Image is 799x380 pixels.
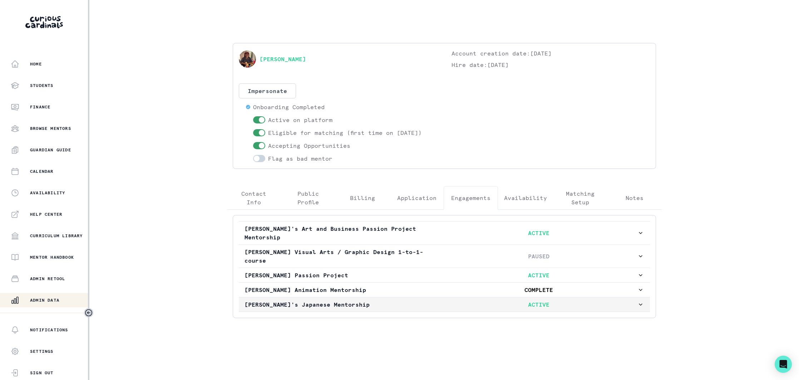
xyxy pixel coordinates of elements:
div: Open Intercom Messenger [775,356,792,373]
button: Impersonate [239,83,296,98]
p: Matching Setup [559,189,601,206]
p: Curriculum Library [30,233,83,239]
p: Notes [626,194,643,202]
button: [PERSON_NAME] Animation MentorshipCOMPLETE [239,283,650,297]
p: ACTIVE [441,271,637,279]
button: [PERSON_NAME]'s Japanese MentorshipACTIVE [239,297,650,312]
p: Active on platform [268,116,332,124]
p: ACTIVE [441,229,637,237]
p: COMPLETE [441,286,637,294]
p: Hire date: [DATE] [452,60,650,69]
p: Application [397,194,437,202]
p: Eligible for matching (first time on [DATE]) [268,128,422,137]
p: Calendar [30,169,54,174]
p: PAUSED [441,252,637,260]
p: [PERSON_NAME] Animation Mentorship [245,286,441,294]
button: Toggle sidebar [84,308,93,317]
p: Mentor Handbook [30,254,74,260]
p: Help Center [30,211,62,217]
p: ACTIVE [441,300,637,309]
p: [PERSON_NAME] Passion Project [245,271,441,279]
p: Account creation date: [DATE] [452,49,650,58]
p: Sign Out [30,370,54,376]
p: Public Profile [287,189,329,206]
p: Guardian Guide [30,147,71,153]
p: [PERSON_NAME] Visual Arts / Graphic Design 1-to-1-course [245,248,441,265]
p: Onboarding Completed [253,103,325,111]
img: Curious Cardinals Logo [25,16,63,28]
p: Students [30,83,54,88]
p: Accepting Opportunities [268,141,350,150]
p: Notifications [30,327,68,333]
p: Browse Mentors [30,126,71,131]
p: Home [30,61,42,67]
p: Admin Retool [30,276,65,282]
p: Engagements [451,194,490,202]
a: [PERSON_NAME] [260,55,306,63]
p: Billing [350,194,375,202]
p: [PERSON_NAME]'s Japanese Mentorship [245,300,441,309]
button: [PERSON_NAME] Passion ProjectACTIVE [239,268,650,282]
p: Settings [30,349,54,354]
p: [PERSON_NAME]'s Art and Business Passion Project Mentorship [245,224,441,242]
button: [PERSON_NAME]'s Art and Business Passion Project MentorshipACTIVE [239,221,650,244]
p: Availability [30,190,65,196]
p: Flag as bad mentor [268,154,332,163]
p: Finance [30,104,50,110]
p: Admin Data [30,297,59,303]
button: [PERSON_NAME] Visual Arts / Graphic Design 1-to-1-coursePAUSED [239,245,650,268]
p: Availability [504,194,547,202]
p: Contact Info [233,189,275,206]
